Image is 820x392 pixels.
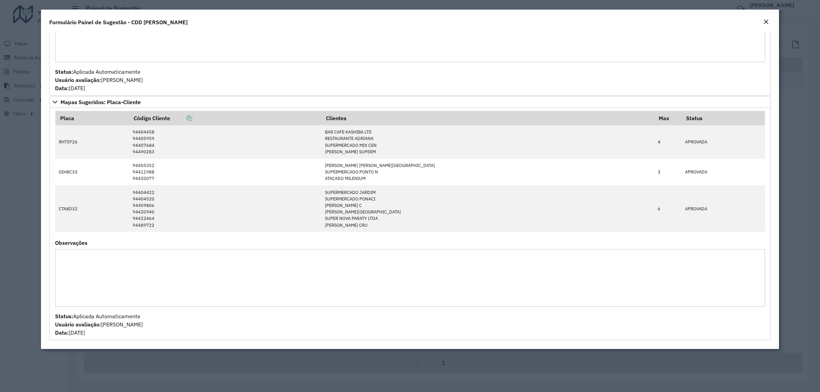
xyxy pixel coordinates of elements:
[55,329,69,336] strong: Data:
[55,313,73,320] strong: Status:
[129,125,321,158] td: 94404458 94405959 94407684 94490283
[322,185,654,232] td: SUPERMERCADO JARDIM SUPERMERCADO PONACI [PERSON_NAME] C [PERSON_NAME][GEOGRAPHIC_DATA] SUPER NOVA...
[129,111,321,125] th: Código Cliente
[322,159,654,186] td: [PERSON_NAME] [PERSON_NAME][GEOGRAPHIC_DATA] SUPERMERCADO PONTO N ATACADO MILENIUM
[681,111,765,125] th: Status
[681,125,765,158] td: APROVADA
[55,125,129,158] td: RHT5F26
[681,185,765,232] td: APROVADA
[654,125,681,158] td: 4
[129,159,321,186] td: 94405352 94411988 94420077
[55,159,129,186] td: GIH8C33
[49,96,771,108] a: Mapas Sugeridos: Placa-Cliente
[55,313,143,336] span: Aplicada Automaticamente [PERSON_NAME] [DATE]
[60,99,141,105] span: Mapas Sugeridos: Placa-Cliente
[55,85,69,92] strong: Data:
[681,159,765,186] td: APROVADA
[49,108,771,340] div: Mapas Sugeridos: Placa-Cliente
[654,159,681,186] td: 3
[55,68,73,75] strong: Status:
[654,185,681,232] td: 6
[55,321,101,328] strong: Usuário avaliação:
[322,125,654,158] td: BAR CAFE KASHIBA LTD RESTAURANTE ADRIANA SUPERMERCADO MIX CEN [PERSON_NAME] SUPERM
[49,18,188,26] h4: Formulário Painel de Sugestão - CDD [PERSON_NAME]
[170,115,192,122] a: Copiar
[129,185,321,232] td: 94404422 94404520 94409806 94420940 94422464 94489722
[55,68,143,92] span: Aplicada Automaticamente [PERSON_NAME] [DATE]
[761,18,771,27] button: Close
[763,19,769,25] em: Fechar
[55,111,129,125] th: Placa
[55,185,129,232] td: CTA8D32
[322,111,654,125] th: Clientes
[654,111,681,125] th: Max
[55,239,87,247] label: Observações
[55,76,101,83] strong: Usuário avaliação:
